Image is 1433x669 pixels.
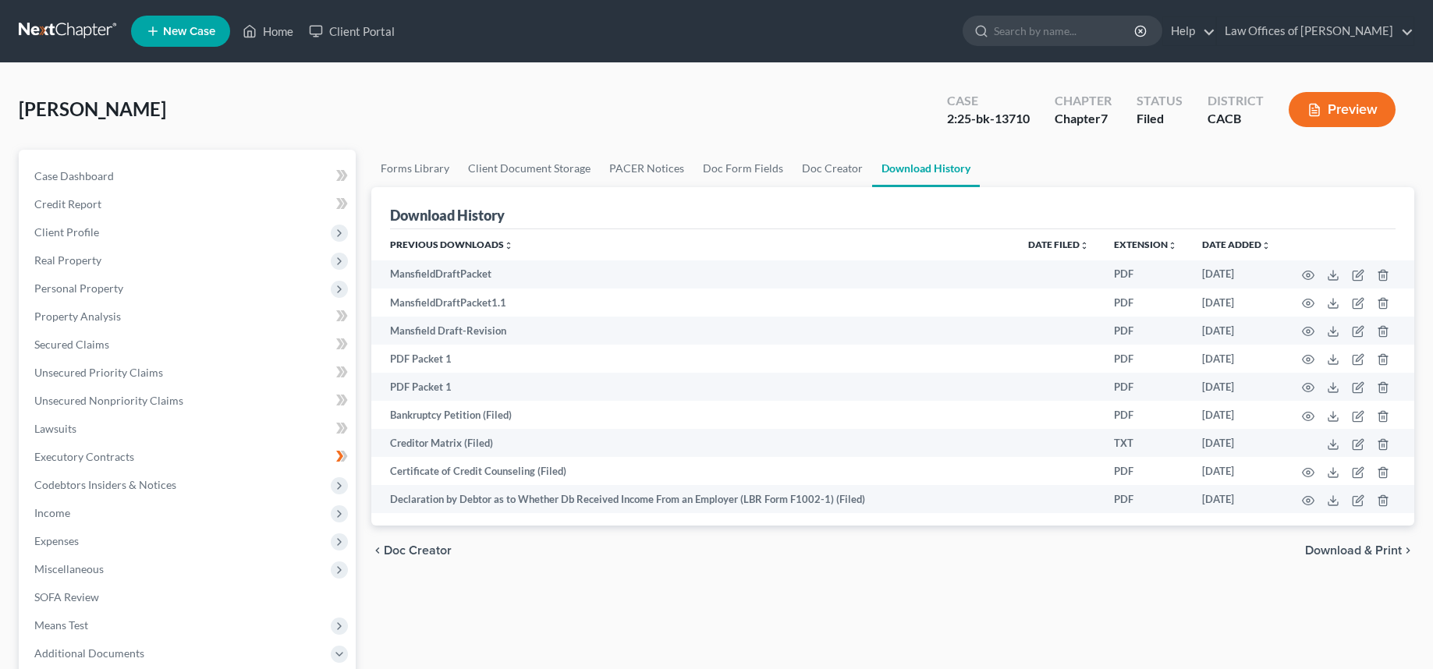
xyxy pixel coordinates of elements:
a: Executory Contracts [22,443,356,471]
span: Real Property [34,253,101,267]
td: PDF Packet 1 [371,373,1016,401]
td: PDF [1101,288,1190,317]
span: Expenses [34,534,79,547]
span: Property Analysis [34,310,121,323]
td: Mansfield Draft-Revision [371,317,1016,345]
a: Download History [872,150,980,187]
div: Previous Downloads [371,229,1414,514]
div: Download History [390,206,505,225]
span: Credit Report [34,197,101,211]
span: 7 [1101,111,1108,126]
a: Secured Claims [22,331,356,359]
a: Date addedunfold_more [1202,239,1271,250]
td: MansfieldDraftPacket [371,260,1016,288]
i: unfold_more [1261,241,1271,250]
td: Certificate of Credit Counseling (Filed) [371,457,1016,485]
span: Download & Print [1305,544,1402,557]
div: Chapter [1055,110,1112,128]
button: Preview [1289,92,1396,127]
td: [DATE] [1190,373,1283,401]
td: [DATE] [1190,457,1283,485]
span: Secured Claims [34,338,109,351]
div: Status [1137,92,1183,110]
a: Date Filedunfold_more [1028,239,1089,250]
a: Home [235,17,301,45]
a: Forms Library [371,150,459,187]
td: Declaration by Debtor as to Whether Db Received Income From an Employer (LBR Form F1002-1) (Filed) [371,485,1016,513]
a: Case Dashboard [22,162,356,190]
a: Extensionunfold_more [1114,239,1177,250]
div: 2:25-bk-13710 [947,110,1030,128]
i: unfold_more [1168,241,1177,250]
td: PDF [1101,345,1190,373]
td: TXT [1101,429,1190,457]
td: PDF [1101,260,1190,288]
a: PACER Notices [600,150,693,187]
td: [DATE] [1190,260,1283,288]
span: Client Profile [34,225,99,239]
td: Creditor Matrix (Filed) [371,429,1016,457]
a: Doc Form Fields [693,150,793,187]
span: Means Test [34,618,88,632]
a: Doc Creator [793,150,872,187]
a: Previous Downloadsunfold_more [390,239,513,250]
button: chevron_left Doc Creator [371,544,452,557]
a: Client Document Storage [459,150,600,187]
a: Lawsuits [22,415,356,443]
td: [DATE] [1190,485,1283,513]
span: Executory Contracts [34,450,134,463]
div: Filed [1137,110,1183,128]
a: Credit Report [22,190,356,218]
i: unfold_more [504,241,513,250]
span: Unsecured Priority Claims [34,366,163,379]
span: Unsecured Nonpriority Claims [34,394,183,407]
a: SOFA Review [22,583,356,611]
button: Download & Print chevron_right [1305,544,1414,557]
td: PDF [1101,457,1190,485]
div: District [1208,92,1264,110]
td: [DATE] [1190,317,1283,345]
span: Lawsuits [34,422,76,435]
td: [DATE] [1190,345,1283,373]
td: [DATE] [1190,401,1283,429]
span: Case Dashboard [34,169,114,182]
span: Doc Creator [384,544,452,557]
a: Unsecured Nonpriority Claims [22,387,356,415]
span: Miscellaneous [34,562,104,575]
td: [DATE] [1190,288,1283,317]
span: New Case [163,26,215,37]
div: CACB [1208,110,1264,128]
i: chevron_left [371,544,384,557]
i: chevron_right [1402,544,1414,557]
a: Law Offices of [PERSON_NAME] [1217,17,1413,45]
td: PDF [1101,373,1190,401]
span: Additional Documents [34,646,144,660]
td: PDF [1101,485,1190,513]
span: Income [34,506,70,519]
input: Search by name... [994,16,1137,45]
div: Case [947,92,1030,110]
i: unfold_more [1080,241,1089,250]
a: Property Analysis [22,303,356,331]
td: PDF Packet 1 [371,345,1016,373]
a: Help [1163,17,1215,45]
a: Unsecured Priority Claims [22,359,356,387]
td: PDF [1101,317,1190,345]
div: Chapter [1055,92,1112,110]
span: [PERSON_NAME] [19,97,166,120]
td: Bankruptcy Petition (Filed) [371,401,1016,429]
td: MansfieldDraftPacket1.1 [371,288,1016,317]
span: SOFA Review [34,590,99,604]
td: [DATE] [1190,429,1283,457]
span: Codebtors Insiders & Notices [34,478,176,491]
a: Client Portal [301,17,403,45]
td: PDF [1101,401,1190,429]
span: Personal Property [34,281,123,295]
